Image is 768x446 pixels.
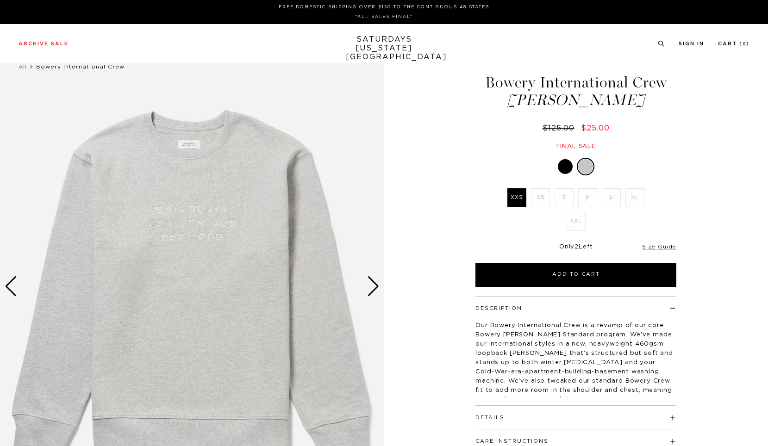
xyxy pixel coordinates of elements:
[22,4,746,11] p: FREE DOMESTIC SHIPPING OVER $150 TO THE CONTIGUOUS 48 STATES
[642,244,676,249] a: Size Guide
[22,13,746,20] p: *ALL SALES FINAL*
[36,64,125,69] span: Bowery International Crew
[475,439,549,444] button: Care Instructions
[475,415,505,420] button: Details
[743,42,746,46] small: 0
[19,64,27,69] a: All
[475,321,676,404] p: Our Bowery International Crew is a revamp of our core Bowery [PERSON_NAME] Standard program. We'v...
[679,41,704,46] a: Sign In
[475,263,676,287] button: Add to Cart
[346,35,422,62] a: SATURDAYS[US_STATE][GEOGRAPHIC_DATA]
[507,188,526,207] label: XXS
[718,41,749,46] a: Cart (0)
[475,306,522,311] button: Description
[474,93,678,108] span: [PERSON_NAME]
[5,276,17,297] div: Previous slide
[581,124,610,132] span: $25.00
[474,142,678,150] div: Final sale
[367,276,380,297] div: Next slide
[574,244,579,250] span: 2
[19,41,69,46] a: Archive Sale
[475,243,676,251] div: Only Left
[543,124,578,132] del: $125.00
[474,75,678,108] h1: Bowery International Crew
